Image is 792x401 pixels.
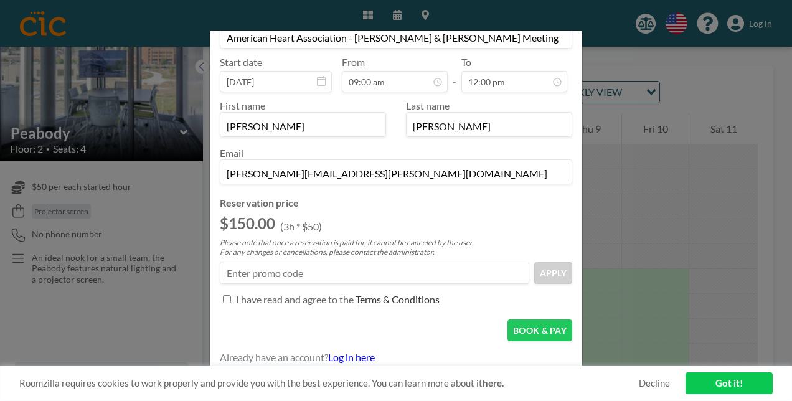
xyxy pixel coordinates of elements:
input: Enter promo code [220,262,529,283]
button: APPLY [534,262,572,284]
p: (3h * $50) [280,220,322,233]
p: Please note that once a reservation is paid for, it cannot be canceled by the user. For any chang... [220,238,572,257]
label: First name [220,100,265,111]
input: First name [220,115,385,136]
label: To [461,56,471,68]
label: Email [220,147,243,159]
input: Email [220,163,572,184]
label: Start date [220,56,262,68]
input: Last name [407,115,572,136]
span: Already have an account? [220,351,328,364]
h2: $150.00 [220,214,275,233]
a: here. [483,377,504,389]
span: Roomzilla requires cookies to work properly and provide you with the best experience. You can lea... [19,377,639,389]
span: - [453,60,456,88]
p: Terms & Conditions [356,293,440,306]
button: BOOK & PAY [507,319,572,341]
h4: Reservation price [220,197,572,209]
a: Log in here [328,351,375,363]
a: Got it! [686,372,773,394]
label: Last name [406,100,450,111]
a: Decline [639,377,670,389]
label: From [342,56,365,68]
p: I have read and agree to the [236,293,354,306]
input: Guest reservation [220,27,572,48]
